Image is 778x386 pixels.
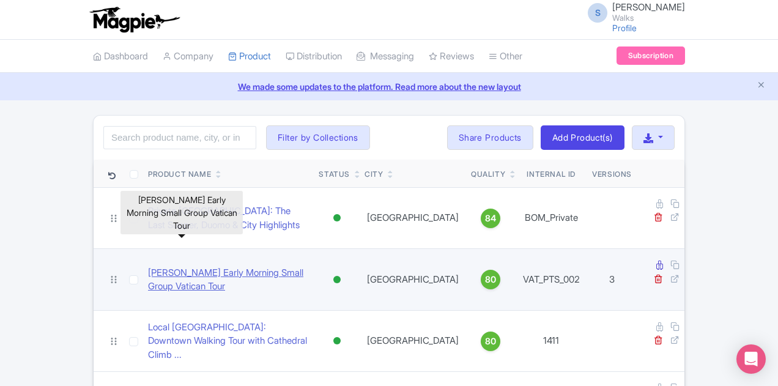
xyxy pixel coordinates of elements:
span: 80 [485,335,496,348]
a: 84 [471,209,510,228]
a: Dashboard [93,40,148,73]
td: [GEOGRAPHIC_DATA] [360,249,466,311]
span: [PERSON_NAME] [612,1,685,13]
a: Other [489,40,522,73]
td: [GEOGRAPHIC_DATA] [360,310,466,372]
a: We made some updates to the platform. Read more about the new layout [7,80,771,93]
span: S [588,3,607,23]
a: 80 [471,270,510,289]
th: Versions [587,160,637,188]
a: Distribution [286,40,342,73]
input: Search product name, city, or interal id [103,126,256,149]
a: Company [163,40,213,73]
div: Status [319,169,350,180]
a: 80 [471,332,510,351]
div: Active [331,271,343,289]
div: [PERSON_NAME] Early Morning Small Group Vatican Tour [120,191,243,234]
div: City [365,169,383,180]
div: Active [331,332,343,350]
a: Local [GEOGRAPHIC_DATA]: Downtown Walking Tour with Cathedral Climb ... [148,321,309,362]
span: 80 [485,273,496,286]
span: 84 [485,212,496,225]
a: [PERSON_NAME] Early Morning Small Group Vatican Tour [148,266,309,294]
a: Subscription [617,46,685,65]
button: Filter by Collections [266,125,370,150]
a: Product [228,40,271,73]
th: Internal ID [515,160,587,188]
img: logo-ab69f6fb50320c5b225c76a69d11143b.png [87,6,182,33]
a: Profile [612,23,637,33]
a: Messaging [357,40,414,73]
td: 1411 [515,310,587,372]
a: S [PERSON_NAME] Walks [580,2,685,22]
a: Reviews [429,40,474,73]
a: Add Product(s) [541,125,624,150]
div: Active [331,209,343,227]
td: BOM_Private [515,187,587,249]
div: Open Intercom Messenger [736,344,766,374]
td: [GEOGRAPHIC_DATA] [360,187,466,249]
span: 3 [609,273,615,285]
small: Walks [612,14,685,22]
div: Quality [471,169,505,180]
button: Close announcement [757,79,766,93]
div: Product Name [148,169,211,180]
td: VAT_PTS_002 [515,249,587,311]
a: Share Products [447,125,533,150]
